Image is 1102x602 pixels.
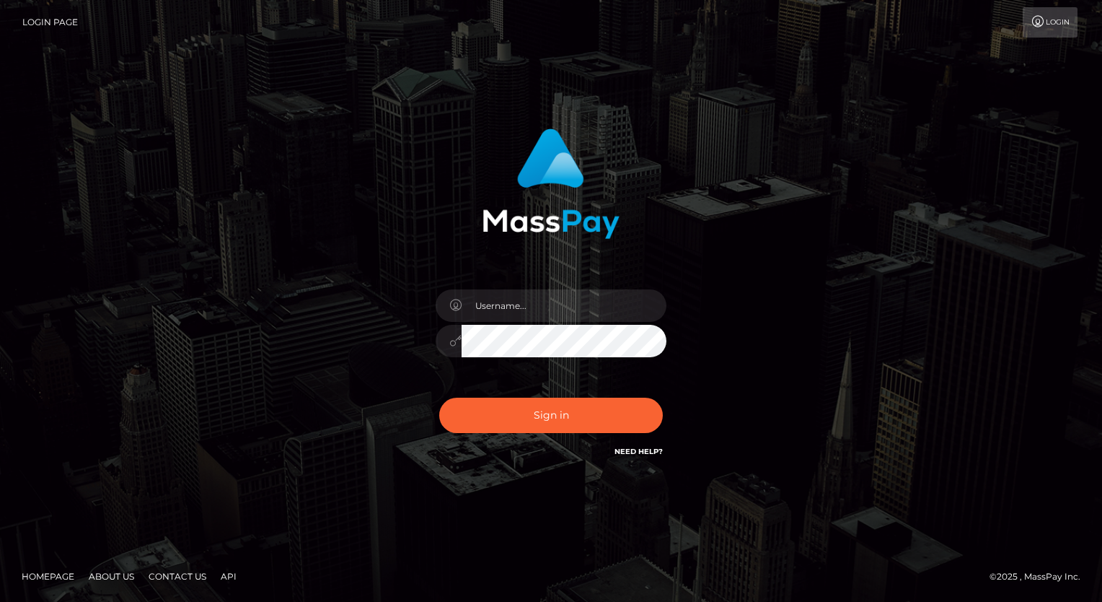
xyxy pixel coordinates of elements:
a: Homepage [16,565,80,588]
a: Login Page [22,7,78,38]
div: © 2025 , MassPay Inc. [989,569,1091,585]
a: Contact Us [143,565,212,588]
button: Sign in [439,398,663,433]
a: About Us [83,565,140,588]
img: MassPay Login [482,128,620,239]
a: Need Help? [614,447,663,456]
a: API [215,565,242,588]
a: Login [1023,7,1077,38]
input: Username... [462,289,666,322]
